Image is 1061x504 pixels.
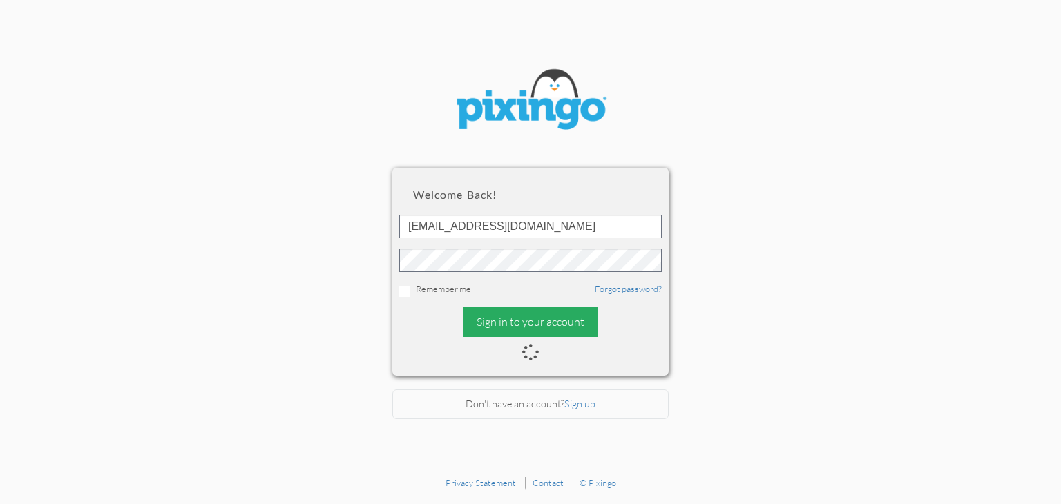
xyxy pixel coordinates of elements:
a: Sign up [564,398,595,409]
img: pixingo logo [448,62,613,140]
input: ID or Email [399,215,662,238]
div: Sign in to your account [463,307,598,337]
a: Forgot password? [595,283,662,294]
div: Don't have an account? [392,389,669,419]
a: © Pixingo [580,477,616,488]
a: Privacy Statement [446,477,516,488]
h2: Welcome back! [413,188,648,201]
a: Contact [533,477,564,488]
div: Remember me [399,282,662,297]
